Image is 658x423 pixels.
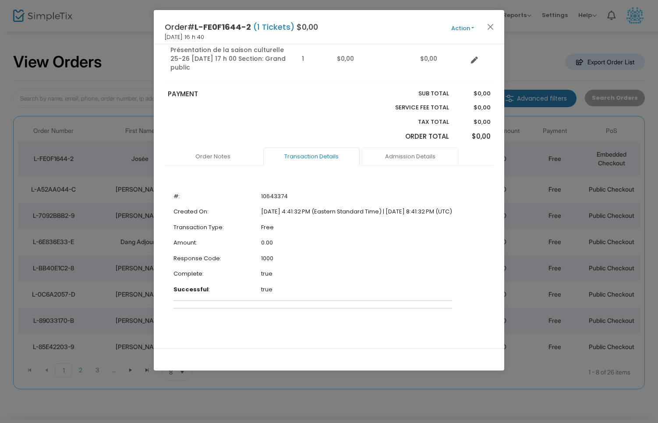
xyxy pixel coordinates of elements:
[457,89,490,98] p: $0,00
[165,21,318,33] h4: Order# $0,00
[251,21,297,32] span: (1 Tickets)
[173,266,261,282] td: Complete:
[436,24,489,33] button: Action
[165,147,261,166] a: Order Notes
[263,147,360,166] a: Transaction Details
[173,220,261,235] td: Transaction Type:
[261,266,452,282] td: true
[173,282,261,297] td: :
[375,118,449,126] p: Tax Total
[173,285,209,294] b: Successful
[261,204,452,220] td: [DATE] 4:41:32 PM (Eastern Standard Time) | [DATE] 8:41:32 PM (UTC)
[173,235,261,251] td: Amount:
[362,147,458,166] a: Admission Details
[173,251,261,266] td: Response Code:
[457,103,490,112] p: $0,00
[457,132,490,142] p: $0,00
[173,204,261,220] td: Created On:
[165,35,297,83] td: Présentation de la saison culturelle 25-26 [DATE] 17 h 00 Section: Grand public
[261,220,452,235] td: Free
[165,33,204,42] span: [DATE] 16 h 40
[375,89,449,98] p: Sub total
[195,21,251,32] span: L-FE0F1644-2
[261,189,452,204] td: 10643374
[375,132,449,142] p: Order Total
[332,35,415,83] td: $0,00
[457,118,490,126] p: $0,00
[375,103,449,112] p: Service Fee Total
[261,235,452,251] td: 0.00
[173,189,261,204] td: #:
[261,282,452,297] td: true
[261,251,452,266] td: 1000
[297,35,332,83] td: 1
[168,89,325,99] p: PAYMENT
[415,35,467,83] td: $0,00
[485,21,496,32] button: Close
